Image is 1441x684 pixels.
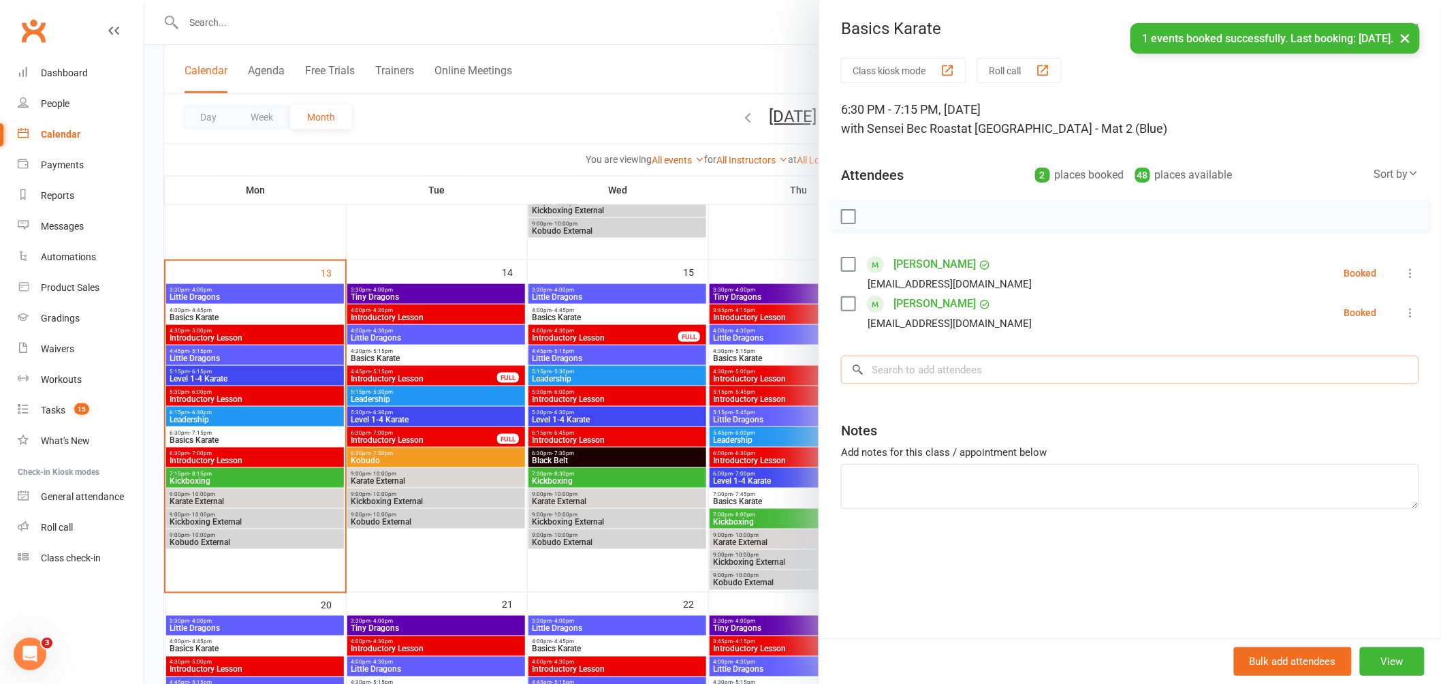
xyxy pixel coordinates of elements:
[841,421,877,440] div: Notes
[18,119,144,150] a: Calendar
[868,315,1032,332] div: [EMAIL_ADDRESS][DOMAIN_NAME]
[18,181,144,211] a: Reports
[18,150,144,181] a: Payments
[41,98,69,109] div: People
[41,405,65,416] div: Tasks
[841,100,1419,138] div: 6:30 PM - 7:15 PM, [DATE]
[819,19,1441,38] div: Basics Karate
[41,522,73,533] div: Roll call
[841,58,966,83] button: Class kiosk mode
[841,121,961,136] span: with Sensei Bec Roast
[893,293,976,315] a: [PERSON_NAME]
[18,242,144,273] a: Automations
[1374,166,1419,183] div: Sort by
[74,403,89,415] span: 15
[18,273,144,303] a: Product Sales
[841,356,1419,384] input: Search to add attendees
[41,313,80,324] div: Gradings
[961,121,1167,136] span: at [GEOGRAPHIC_DATA] - Mat 2 (Blue)
[41,282,99,293] div: Product Sales
[18,364,144,395] a: Workouts
[18,211,144,242] a: Messages
[18,395,144,426] a: Tasks 15
[1035,168,1050,183] div: 2
[41,491,124,502] div: General attendance
[1035,166,1124,185] div: places booked
[1360,647,1425,676] button: View
[1130,23,1420,54] div: 1 events booked successfully. Last booking: [DATE].
[841,166,904,185] div: Attendees
[41,251,96,262] div: Automations
[1234,647,1352,676] button: Bulk add attendees
[42,638,52,649] span: 3
[1344,268,1377,278] div: Booked
[41,129,80,140] div: Calendar
[41,221,84,232] div: Messages
[41,374,82,385] div: Workouts
[18,89,144,119] a: People
[977,58,1062,83] button: Roll call
[868,275,1032,293] div: [EMAIL_ADDRESS][DOMAIN_NAME]
[1344,308,1377,317] div: Booked
[18,334,144,364] a: Waivers
[14,638,46,670] iframe: Intercom live chat
[18,543,144,574] a: Class kiosk mode
[893,253,976,275] a: [PERSON_NAME]
[1393,23,1418,52] button: ×
[1135,166,1233,185] div: places available
[18,482,144,512] a: General attendance kiosk mode
[18,303,144,334] a: Gradings
[41,67,88,78] div: Dashboard
[16,14,50,48] a: Clubworx
[41,553,101,563] div: Class check-in
[841,444,1419,461] div: Add notes for this class / appointment below
[41,343,74,354] div: Waivers
[18,426,144,456] a: What's New
[41,159,84,170] div: Payments
[41,190,74,201] div: Reports
[18,58,144,89] a: Dashboard
[1135,168,1150,183] div: 48
[18,512,144,543] a: Roll call
[41,435,90,446] div: What's New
